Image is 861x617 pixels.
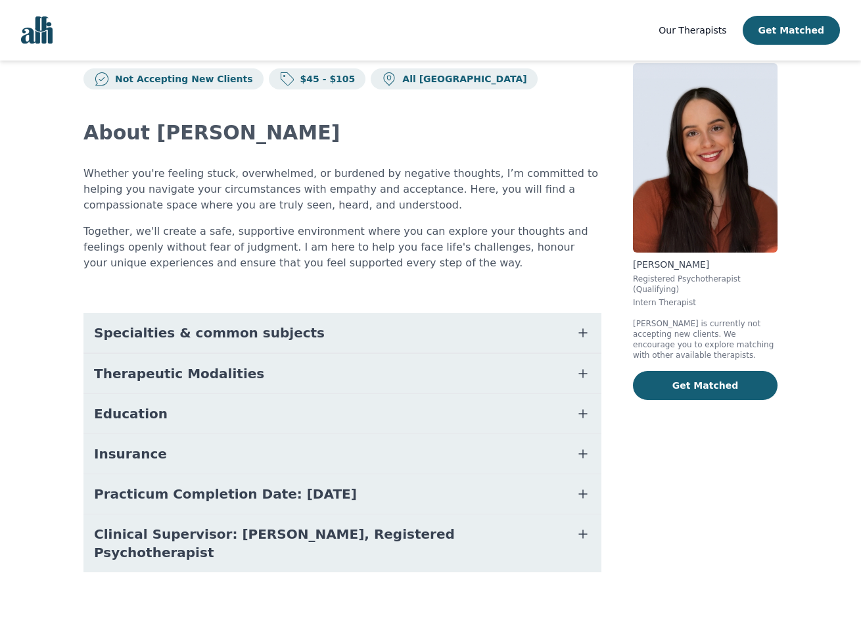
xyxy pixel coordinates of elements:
span: Practicum Completion Date: [DATE] [94,485,357,503]
p: Not Accepting New Clients [110,72,253,86]
p: Together, we'll create a safe, supportive environment where you can explore your thoughts and fee... [83,224,601,271]
img: Laura_Grohovac [633,63,778,253]
p: Whether you're feeling stuck, overwhelmed, or burdened by negative thoughts, I’m committed to hel... [83,166,601,213]
p: [PERSON_NAME] is currently not accepting new clients. We encourage you to explore matching with o... [633,318,778,360]
span: Clinical Supervisor: [PERSON_NAME], Registered Psychotherapist [94,525,559,562]
button: Specialties & common subjects [83,313,601,353]
span: Our Therapists [659,25,726,36]
span: Therapeutic Modalities [94,364,264,383]
span: Specialties & common subjects [94,324,325,342]
a: Our Therapists [659,22,726,38]
span: Insurance [94,445,167,463]
button: Get Matched [633,371,778,400]
h2: About [PERSON_NAME] [83,121,601,145]
p: Registered Psychotherapist (Qualifying) [633,274,778,295]
button: Clinical Supervisor: [PERSON_NAME], Registered Psychotherapist [83,514,601,572]
p: $45 - $105 [295,72,356,86]
p: [PERSON_NAME] [633,258,778,271]
p: Intern Therapist [633,297,778,308]
p: All [GEOGRAPHIC_DATA] [397,72,526,86]
button: Therapeutic Modalities [83,354,601,393]
span: Education [94,405,168,423]
button: Insurance [83,434,601,474]
button: Get Matched [743,16,840,45]
button: Education [83,394,601,433]
img: alli logo [21,16,53,44]
button: Practicum Completion Date: [DATE] [83,474,601,514]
